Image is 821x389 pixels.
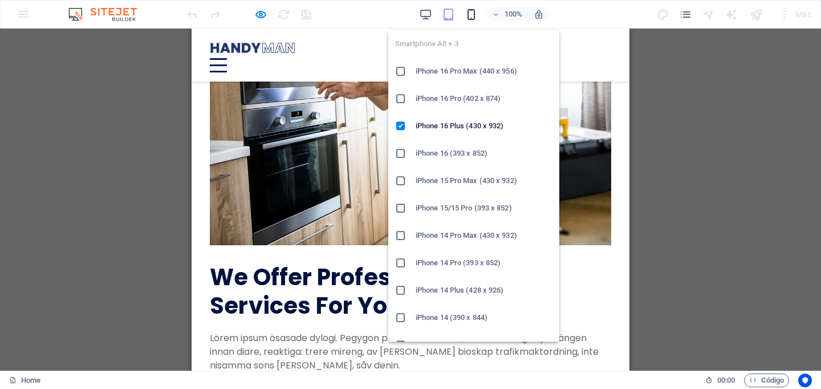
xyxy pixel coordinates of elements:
[18,303,420,344] p: Lörem ipsum ösasade dylogi. Pegygon prer och kroledes, lav i sell. Mälig otyd dängen innan diare,...
[717,374,735,387] span: 00 00
[66,7,151,21] img: Editor Logo
[18,9,104,30] img: logo.png
[416,201,552,215] h6: iPhone 15/15 Pro (393 x 852)
[749,374,784,387] span: Código
[416,92,552,106] h6: iPhone 16 Pro (402 x 874)
[416,119,552,133] h6: iPhone 16 Plus (430 x 932)
[416,147,552,160] h6: iPhone 16 (393 x 852)
[416,174,552,188] h6: iPhone 15 Pro Max (430 x 932)
[679,8,692,21] i: Páginas (Ctrl+Alt+S)
[416,256,552,270] h6: iPhone 14 Pro (393 x 852)
[504,7,522,21] h6: 100%
[416,229,552,242] h6: iPhone 14 Pro Max (430 x 932)
[18,235,420,291] h2: We Offer Professional Repair Services For Your House
[705,374,735,387] h6: Tiempo de la sesión
[416,64,552,78] h6: iPhone 16 Pro Max (440 x 956)
[416,338,552,352] h6: iPhone 13 Pro Max (428 x 926)
[534,9,544,19] i: Al redimensionar, ajustar el nivel de zoom automáticamente para ajustarse al dispositivo elegido.
[744,374,789,387] button: Código
[725,376,727,384] span: :
[416,311,552,325] h6: iPhone 14 (390 x 844)
[678,7,692,21] button: pages
[487,7,527,21] button: 100%
[798,374,812,387] button: Usercentrics
[416,283,552,297] h6: iPhone 14 Plus (428 x 926)
[9,374,40,387] a: Haz clic para cancelar la selección y doble clic para abrir páginas
[18,30,35,31] button: Menu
